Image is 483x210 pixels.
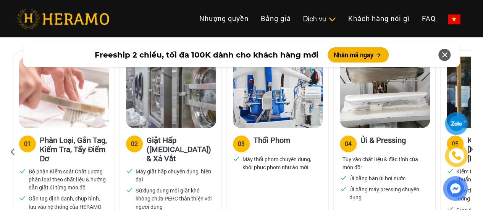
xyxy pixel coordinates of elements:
img: checked.svg [340,185,347,192]
a: Nhượng quyền [193,10,255,27]
button: Nhận mã ngay [328,47,389,63]
img: heramo-logo.png [17,9,109,29]
img: heramo-quy-trinh-giat-hap-tieu-chuan-buoc-2 [126,56,216,128]
div: 03 [238,139,245,148]
a: phone-icon [445,144,467,167]
img: subToggleIcon [328,16,336,23]
img: checked.svg [126,186,133,193]
p: Bộ phận Kiểm soát Chất Lượng phân loại theo chất liệu & hướng dẫn giặt ủi từng món đồ [29,167,106,191]
img: checked.svg [233,155,240,162]
img: checked.svg [340,174,347,181]
a: Bảng giá [255,10,297,27]
div: Dịch vụ [303,14,336,24]
div: 02 [131,139,138,148]
p: Ủi bằng máy pressing chuyên dụng [349,185,426,201]
img: heramo-quy-trinh-giat-hap-tieu-chuan-buoc-3 [233,56,323,128]
img: checked.svg [19,194,26,201]
p: Ủi bằng bàn ủi hơi nước [349,174,405,182]
img: checked.svg [19,167,26,174]
h3: Phân Loại, Gắn Tag, Kiểm Tra, Tẩy Điểm Dơ [40,135,108,163]
div: 01 [24,139,31,148]
a: Khách hàng nói gì [342,10,416,27]
h3: Thổi Phom [254,135,290,151]
img: phone-icon [452,151,461,160]
img: checked.svg [126,167,133,174]
img: heramo-quy-trinh-giat-hap-tieu-chuan-buoc-4 [340,56,430,128]
p: Tùy vào chất liệu & đặc tính của món đồ: [342,155,426,171]
p: Máy giặt hấp chuyên dụng, hiện đại [136,167,213,183]
h3: Ủi & Pressing [360,135,406,151]
a: FAQ [416,10,442,27]
div: 04 [345,139,352,148]
img: heramo-quy-trinh-giat-hap-tieu-chuan-buoc-1 [19,56,109,128]
img: vn-flag.png [448,14,460,24]
p: Máy thổi phom chuyên dụng, khôi phục phom như áo mới [242,155,320,171]
h3: Giặt Hấp ([MEDICAL_DATA]) & Xả Vắt [147,135,215,163]
span: Freeship 2 chiều, tối đa 100K dành cho khách hàng mới [95,49,318,61]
